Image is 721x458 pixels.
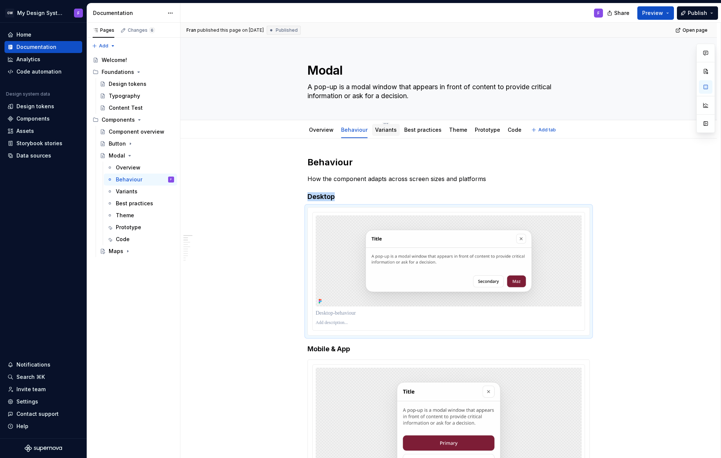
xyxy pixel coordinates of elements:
[597,10,600,16] div: F
[16,103,54,110] div: Design tokens
[109,104,143,112] div: Content Test
[307,156,590,168] h2: Behaviour
[97,245,177,257] a: Maps
[25,445,62,452] svg: Supernova Logo
[16,386,46,393] div: Invite team
[16,140,62,147] div: Storybook stories
[16,43,56,51] div: Documentation
[109,128,164,135] div: Component overview
[4,41,82,53] a: Documentation
[16,127,34,135] div: Assets
[4,125,82,137] a: Assets
[109,247,123,255] div: Maps
[16,373,45,381] div: Search ⌘K
[109,140,126,147] div: Button
[97,102,177,114] a: Content Test
[104,221,177,233] a: Prototype
[16,56,40,63] div: Analytics
[97,138,177,150] a: Button
[372,122,400,137] div: Variants
[104,209,177,221] a: Theme
[4,396,82,408] a: Settings
[109,152,125,159] div: Modal
[93,9,164,17] div: Documentation
[90,54,177,257] div: Page tree
[4,359,82,371] button: Notifications
[508,127,522,133] a: Code
[93,27,114,33] div: Pages
[16,31,31,38] div: Home
[449,127,467,133] a: Theme
[637,6,674,20] button: Preview
[688,9,707,17] span: Publish
[4,53,82,65] a: Analytics
[4,29,82,41] a: Home
[307,345,590,353] h4: Mobile & App
[97,126,177,138] a: Component overview
[307,174,590,183] p: How the component adapts across screen sizes and platforms
[603,6,634,20] button: Share
[16,68,62,75] div: Code automation
[116,224,141,231] div: Prototype
[102,68,134,76] div: Foundations
[475,127,500,133] a: Prototype
[4,150,82,162] a: Data sources
[104,162,177,174] a: Overview
[505,122,524,137] div: Code
[673,25,711,35] a: Open page
[109,80,146,88] div: Design tokens
[375,127,397,133] a: Variants
[77,10,80,16] div: F
[16,423,28,430] div: Help
[4,383,82,395] a: Invite team
[16,398,38,405] div: Settings
[16,152,51,159] div: Data sources
[186,27,196,33] span: Fran
[102,56,127,64] div: Welcome!
[116,212,134,219] div: Theme
[116,164,140,171] div: Overview
[404,127,442,133] a: Best practices
[4,113,82,125] a: Components
[341,127,368,133] a: Behaviour
[4,408,82,420] button: Contact support
[104,197,177,209] a: Best practices
[99,43,108,49] span: Add
[102,116,135,124] div: Components
[90,54,177,66] a: Welcome!
[306,122,337,137] div: Overview
[401,122,445,137] div: Best practices
[529,125,559,135] button: Add tab
[116,236,130,243] div: Code
[683,27,708,33] span: Open page
[97,78,177,90] a: Design tokens
[90,114,177,126] div: Components
[306,62,588,80] textarea: Modal
[16,115,50,122] div: Components
[4,66,82,78] a: Code automation
[5,9,14,18] div: GW
[104,174,177,186] a: BehaviourF
[17,9,65,17] div: My Design System
[538,127,556,133] span: Add tab
[170,176,172,183] div: F
[197,27,264,33] div: published this page on [DATE]
[4,137,82,149] a: Storybook stories
[128,27,155,33] div: Changes
[104,186,177,197] a: Variants
[276,27,298,33] span: Published
[677,6,718,20] button: Publish
[104,233,177,245] a: Code
[4,420,82,432] button: Help
[307,192,590,201] h4: Desktop
[1,5,85,21] button: GWMy Design SystemF
[338,122,371,137] div: Behaviour
[4,100,82,112] a: Design tokens
[90,66,177,78] div: Foundations
[116,188,137,195] div: Variants
[309,127,334,133] a: Overview
[149,27,155,33] span: 6
[6,91,50,97] div: Design system data
[109,92,140,100] div: Typography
